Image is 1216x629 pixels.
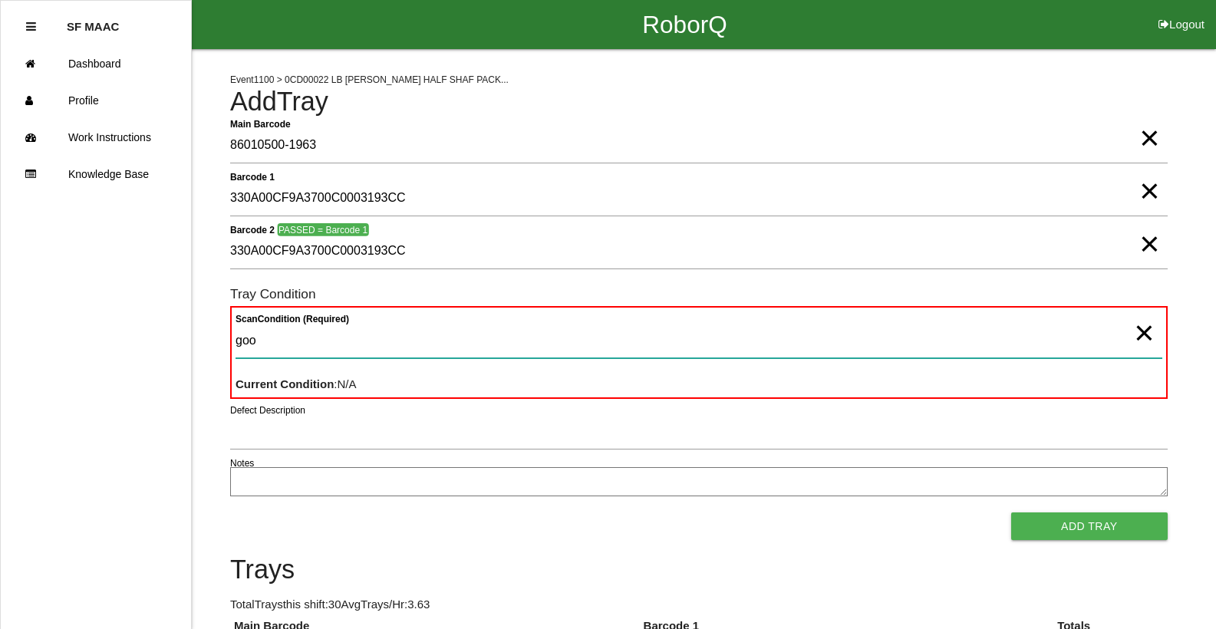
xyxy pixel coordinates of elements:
b: Current Condition [236,377,334,390]
label: Defect Description [230,403,305,417]
b: Scan Condition (Required) [236,314,349,324]
input: Required [230,128,1168,163]
div: Close [26,8,36,45]
b: Barcode 1 [230,171,275,182]
span: Clear Input [1139,160,1159,191]
p: SF MAAC [67,8,119,33]
h4: Trays [230,555,1168,585]
span: Clear Input [1134,302,1154,333]
label: Notes [230,456,254,470]
a: Profile [1,82,191,119]
span: PASSED = Barcode 1 [277,223,368,236]
h4: Add Tray [230,87,1168,117]
h6: Tray Condition [230,287,1168,301]
a: Work Instructions [1,119,191,156]
span: : N/A [236,377,357,390]
a: Dashboard [1,45,191,82]
b: Barcode 2 [230,224,275,235]
a: Knowledge Base [1,156,191,193]
span: Event 1100 > 0CD00022 LB [PERSON_NAME] HALF SHAF PACK... [230,74,509,85]
p: Total Trays this shift: 30 Avg Trays /Hr: 3.63 [230,596,1168,614]
b: Main Barcode [230,118,291,129]
button: Add Tray [1011,512,1168,540]
span: Clear Input [1139,107,1159,138]
span: Clear Input [1139,213,1159,244]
